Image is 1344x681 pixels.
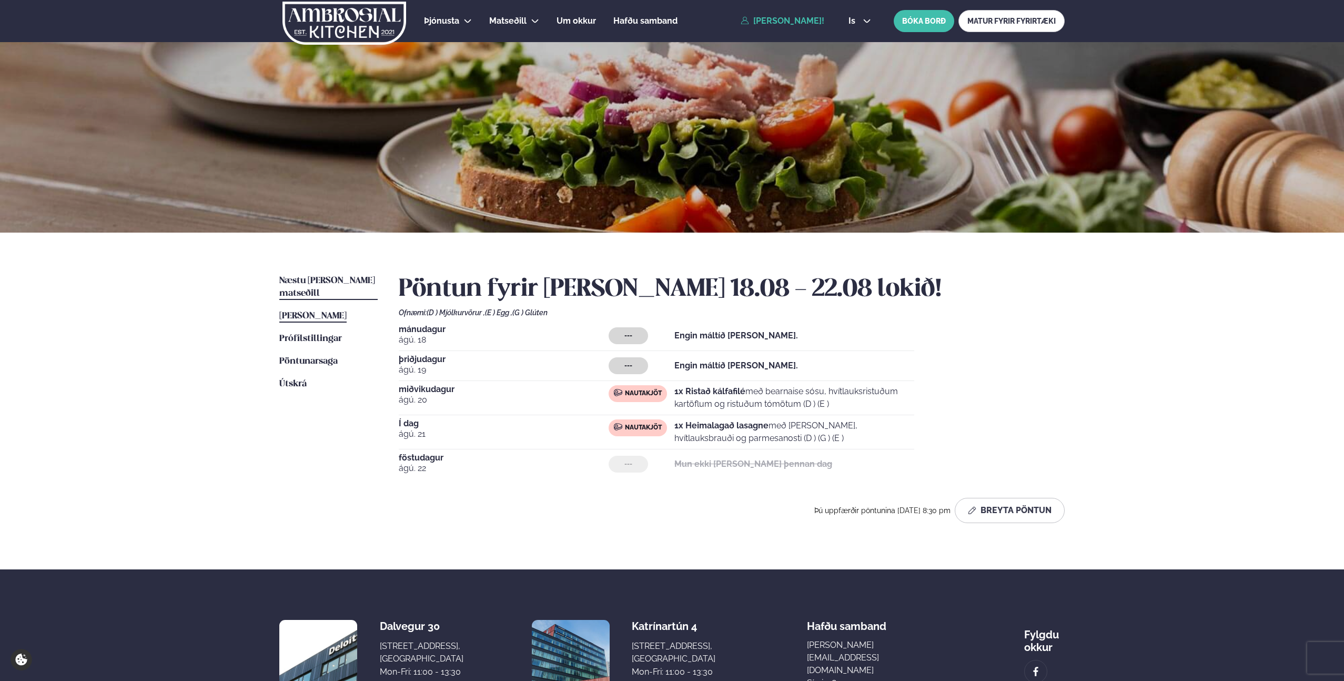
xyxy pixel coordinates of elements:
span: Nautakjöt [625,424,662,432]
a: Útskrá [279,378,307,390]
span: miðvikudagur [399,385,609,394]
a: Cookie settings [11,649,32,670]
span: --- [624,332,632,340]
div: [STREET_ADDRESS], [GEOGRAPHIC_DATA] [632,640,715,665]
img: image alt [1030,666,1042,678]
button: is [840,17,880,25]
strong: Engin máltíð [PERSON_NAME]. [674,360,798,370]
strong: Mun ekki [PERSON_NAME] þennan dag [674,459,832,469]
img: beef.svg [614,388,622,397]
span: mánudagur [399,325,609,334]
a: Prófílstillingar [279,333,342,345]
a: Næstu [PERSON_NAME] matseðill [279,275,378,300]
h2: Pöntun fyrir [PERSON_NAME] 18.08 - 22.08 lokið! [399,275,1065,304]
strong: 1x Heimalagað lasagne [674,420,769,430]
a: [PERSON_NAME]! [741,16,824,26]
strong: Engin máltíð [PERSON_NAME]. [674,331,798,340]
a: Hafðu samband [613,15,678,27]
a: Pöntunarsaga [279,355,338,368]
span: Hafðu samband [613,16,678,26]
div: Mon-Fri: 11:00 - 13:30 [632,666,715,678]
button: Breyta Pöntun [955,498,1065,523]
span: is [848,17,858,25]
span: Pöntunarsaga [279,357,338,366]
a: Um okkur [557,15,596,27]
div: Katrínartún 4 [632,620,715,633]
a: Matseðill [489,15,527,27]
span: Næstu [PERSON_NAME] matseðill [279,276,375,298]
span: Hafðu samband [807,612,886,633]
img: beef.svg [614,423,622,431]
span: [PERSON_NAME] [279,312,347,321]
strong: 1x Ristað kálfafilé [674,386,745,396]
span: --- [624,460,632,468]
div: Mon-Fri: 11:00 - 13:30 [380,666,463,678]
span: Prófílstillingar [279,334,342,343]
span: Í dag [399,419,609,428]
a: [PERSON_NAME] [279,310,347,323]
div: Fylgdu okkur [1024,620,1065,654]
span: (G ) Glúten [512,308,548,317]
div: Ofnæmi: [399,308,1065,317]
span: ágú. 20 [399,394,609,406]
a: MATUR FYRIR FYRIRTÆKI [958,10,1065,32]
p: með bearnaise sósu, hvítlauksristuðum kartöflum og ristuðum tómötum (D ) (E ) [674,385,914,410]
img: logo [281,2,407,45]
div: [STREET_ADDRESS], [GEOGRAPHIC_DATA] [380,640,463,665]
span: Um okkur [557,16,596,26]
span: ágú. 18 [399,334,609,346]
span: Nautakjöt [625,389,662,398]
span: (D ) Mjólkurvörur , [427,308,485,317]
div: Dalvegur 30 [380,620,463,633]
span: ágú. 22 [399,462,609,475]
span: Útskrá [279,379,307,388]
span: ágú. 21 [399,428,609,440]
span: föstudagur [399,454,609,462]
span: ágú. 19 [399,364,609,376]
p: með [PERSON_NAME], hvítlauksbrauði og parmesanosti (D ) (G ) (E ) [674,419,914,445]
a: Þjónusta [424,15,459,27]
a: [PERSON_NAME][EMAIL_ADDRESS][DOMAIN_NAME] [807,639,933,677]
span: (E ) Egg , [485,308,512,317]
span: Þjónusta [424,16,459,26]
span: þriðjudagur [399,355,609,364]
span: Matseðill [489,16,527,26]
span: Þú uppfærðir pöntunina [DATE] 8:30 pm [814,506,951,515]
span: --- [624,362,632,370]
button: BÓKA BORÐ [894,10,954,32]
